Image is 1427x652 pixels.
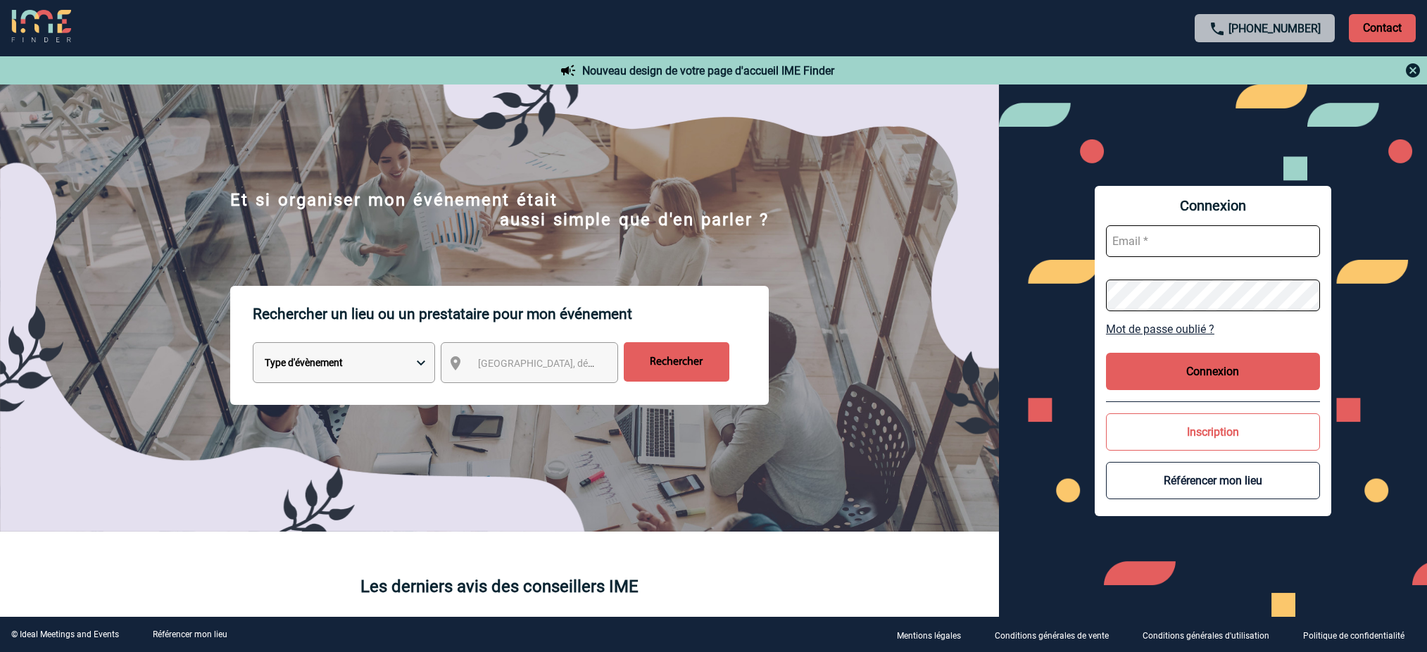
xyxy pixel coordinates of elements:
input: Email * [1106,225,1320,257]
a: Mentions légales [886,628,983,641]
p: Politique de confidentialité [1303,631,1404,641]
a: Mot de passe oublié ? [1106,322,1320,336]
button: Référencer mon lieu [1106,462,1320,499]
button: Inscription [1106,413,1320,451]
div: © Ideal Meetings and Events [11,629,119,639]
a: [PHONE_NUMBER] [1228,22,1321,35]
p: Contact [1349,14,1416,42]
a: Conditions générales d'utilisation [1131,628,1292,641]
p: Mentions légales [897,631,961,641]
p: Rechercher un lieu ou un prestataire pour mon événement [253,286,769,342]
input: Rechercher [624,342,729,382]
span: Connexion [1106,197,1320,214]
p: Conditions générales d'utilisation [1143,631,1269,641]
img: call-24-px.png [1209,20,1226,37]
p: Conditions générales de vente [995,631,1109,641]
a: Référencer mon lieu [153,629,227,639]
span: [GEOGRAPHIC_DATA], département, région... [478,358,674,369]
a: Conditions générales de vente [983,628,1131,641]
button: Connexion [1106,353,1320,390]
a: Politique de confidentialité [1292,628,1427,641]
